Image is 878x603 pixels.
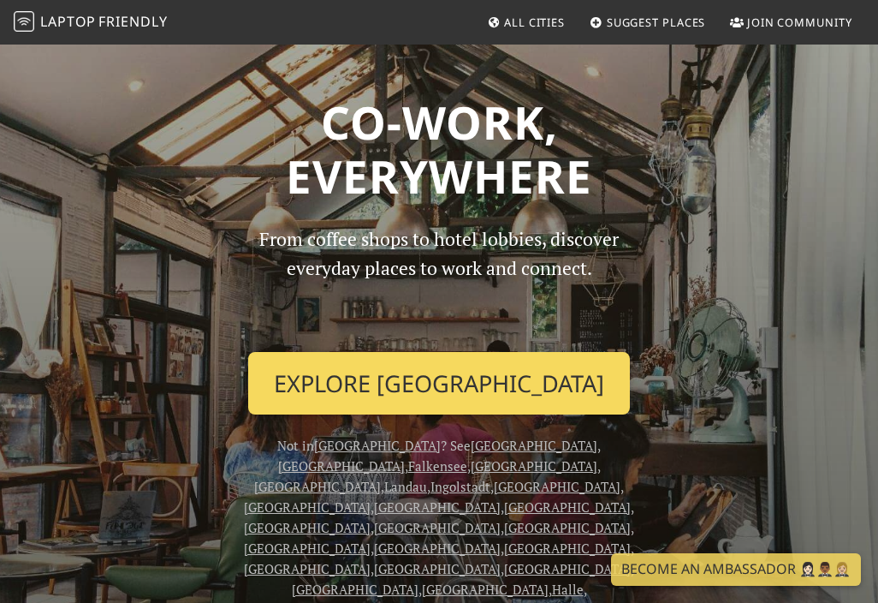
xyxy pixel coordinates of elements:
[244,540,371,557] a: [GEOGRAPHIC_DATA]
[494,478,620,495] a: [GEOGRAPHIC_DATA]
[374,540,501,557] a: [GEOGRAPHIC_DATA]
[611,553,861,586] a: Become an Ambassador 🤵🏻‍♀️🤵🏾‍♂️🤵🏼‍♀️
[504,519,631,536] a: [GEOGRAPHIC_DATA]
[248,352,630,415] a: Explore [GEOGRAPHIC_DATA]
[14,11,34,32] img: LaptopFriendly
[98,12,167,31] span: Friendly
[244,224,634,338] p: From coffee shops to hotel lobbies, discover everyday places to work and connect.
[480,7,572,38] a: All Cities
[244,519,371,536] a: [GEOGRAPHIC_DATA]
[471,457,597,475] a: [GEOGRAPHIC_DATA]
[430,478,490,495] a: Ingolstadt
[292,581,418,598] a: [GEOGRAPHIC_DATA]
[504,15,565,30] span: All Cities
[244,499,371,516] a: [GEOGRAPHIC_DATA]
[504,540,631,557] a: [GEOGRAPHIC_DATA]
[39,95,839,204] h1: Co-work, Everywhere
[408,457,467,475] a: Falkensee
[384,478,427,495] a: Landau
[374,499,501,516] a: [GEOGRAPHIC_DATA]
[422,581,549,598] a: [GEOGRAPHIC_DATA]
[278,457,405,475] a: [GEOGRAPHIC_DATA]
[583,7,713,38] a: Suggest Places
[504,560,631,577] a: [GEOGRAPHIC_DATA]
[607,15,706,30] span: Suggest Places
[504,499,631,516] a: [GEOGRAPHIC_DATA]
[471,437,597,454] a: [GEOGRAPHIC_DATA]
[14,8,168,38] a: LaptopFriendly LaptopFriendly
[747,15,852,30] span: Join Community
[552,581,584,598] a: Halle
[244,560,371,577] a: [GEOGRAPHIC_DATA]
[374,560,501,577] a: [GEOGRAPHIC_DATA]
[40,12,96,31] span: Laptop
[374,519,501,536] a: [GEOGRAPHIC_DATA]
[314,437,441,454] a: [GEOGRAPHIC_DATA]
[254,478,381,495] a: [GEOGRAPHIC_DATA]
[723,7,859,38] a: Join Community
